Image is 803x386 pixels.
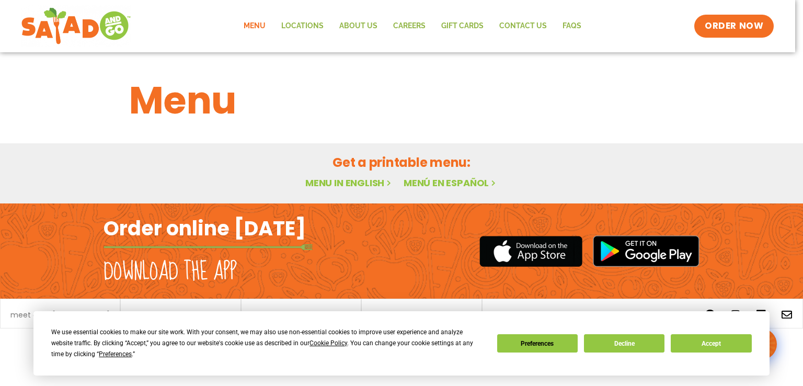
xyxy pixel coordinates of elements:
img: appstore [479,234,582,268]
div: Cookie Consent Prompt [33,311,770,376]
img: fork [104,244,313,250]
a: Careers [385,14,433,38]
a: GIFT CARDS [433,14,491,38]
a: FAQs [555,14,589,38]
img: new-SAG-logo-768×292 [21,5,131,47]
a: ORDER NOW [694,15,774,38]
a: Locations [273,14,331,38]
h2: Download the app [104,257,237,287]
a: Menú en español [404,176,498,189]
h1: Menu [129,72,674,129]
span: Cookie Policy [309,339,347,347]
a: Menu [236,14,273,38]
h2: Get a printable menu: [129,153,674,172]
img: google_play [593,235,699,267]
a: Menu in English [305,176,393,189]
button: Accept [671,334,751,353]
button: Decline [584,334,664,353]
h2: Order online [DATE] [104,215,306,241]
button: Preferences [497,334,578,353]
a: meet chef [PERSON_NAME] [10,311,110,319]
span: Preferences [99,350,132,358]
a: Contact Us [491,14,555,38]
a: About Us [331,14,385,38]
nav: Menu [236,14,589,38]
div: We use essential cookies to make our site work. With your consent, we may also use non-essential ... [51,327,484,360]
span: ORDER NOW [705,20,763,32]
